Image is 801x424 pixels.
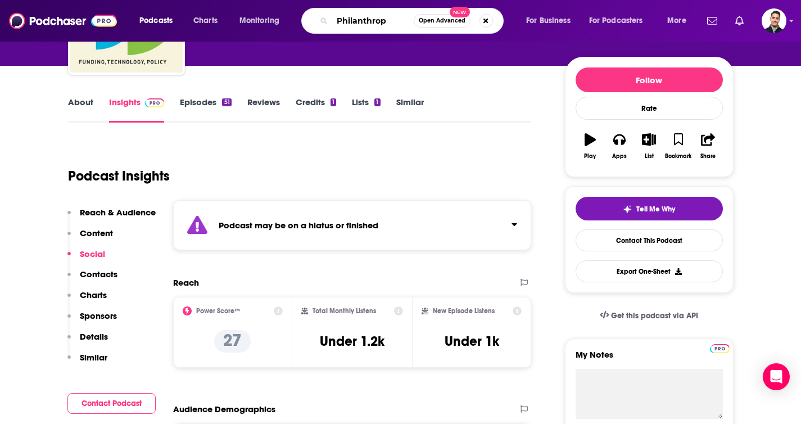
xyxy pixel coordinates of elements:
div: Search podcasts, credits, & more... [312,8,514,34]
div: Bookmark [665,153,691,160]
button: Bookmark [664,126,693,166]
a: Get this podcast via API [591,302,708,330]
a: Lists1 [352,97,380,123]
h2: Power Score™ [196,307,240,315]
img: Podchaser Pro [145,98,165,107]
span: Podcasts [139,13,173,29]
a: InsightsPodchaser Pro [109,97,165,123]
p: Similar [80,352,107,363]
section: Click to expand status details [173,200,532,250]
div: 51 [222,98,231,106]
button: Show profile menu [762,8,786,33]
button: Similar [67,352,107,373]
button: Follow [576,67,723,92]
button: Social [67,249,105,269]
a: Charts [186,12,224,30]
strong: Podcast may be on a hiatus or finished [219,220,378,231]
img: tell me why sparkle [623,205,632,214]
span: For Podcasters [589,13,643,29]
h2: Total Monthly Listens [313,307,376,315]
button: Contacts [67,269,117,290]
button: Sponsors [67,310,117,331]
h3: Under 1k [445,333,499,350]
label: My Notes [576,349,723,369]
h2: Reach [173,277,199,288]
p: 27 [214,330,251,353]
span: More [667,13,686,29]
button: Share [693,126,722,166]
button: tell me why sparkleTell Me Why [576,197,723,220]
button: open menu [582,12,659,30]
img: User Profile [762,8,786,33]
a: Contact This Podcast [576,229,723,251]
span: Get this podcast via API [611,311,698,321]
div: Rate [576,97,723,120]
a: Show notifications dropdown [703,11,722,30]
h1: Podcast Insights [68,168,170,184]
button: Reach & Audience [67,207,156,228]
a: Episodes51 [180,97,231,123]
span: New [450,7,470,17]
span: Tell Me Why [636,205,675,214]
span: Monitoring [239,13,279,29]
div: Open Intercom Messenger [763,363,790,390]
p: Reach & Audience [80,207,156,218]
span: Logged in as RedsterJoe [762,8,786,33]
button: Details [67,331,108,352]
div: 1 [374,98,380,106]
img: Podchaser Pro [710,344,730,353]
div: 1 [331,98,336,106]
span: Open Advanced [419,18,465,24]
button: open menu [232,12,294,30]
span: Charts [193,13,218,29]
button: Apps [605,126,634,166]
button: Play [576,126,605,166]
div: Share [700,153,716,160]
span: For Business [526,13,571,29]
a: About [68,97,93,123]
a: Pro website [710,342,730,353]
a: Similar [396,97,424,123]
div: Apps [612,153,627,160]
button: Open AdvancedNew [414,14,470,28]
input: Search podcasts, credits, & more... [332,12,414,30]
h2: New Episode Listens [433,307,495,315]
button: open menu [518,12,585,30]
p: Content [80,228,113,238]
button: Content [67,228,113,249]
button: Export One-Sheet [576,260,723,282]
p: Sponsors [80,310,117,321]
p: Details [80,331,108,342]
div: List [645,153,654,160]
div: Play [584,153,596,160]
h3: Under 1.2k [320,333,384,350]
a: Credits1 [296,97,336,123]
button: List [634,126,663,166]
p: Charts [80,290,107,300]
button: Contact Podcast [67,393,156,414]
a: Show notifications dropdown [731,11,748,30]
h2: Audience Demographics [173,404,275,414]
p: Social [80,249,105,259]
button: open menu [659,12,700,30]
button: Charts [67,290,107,310]
a: Reviews [247,97,280,123]
p: Contacts [80,269,117,279]
button: open menu [132,12,187,30]
img: Podchaser - Follow, Share and Rate Podcasts [9,10,117,31]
